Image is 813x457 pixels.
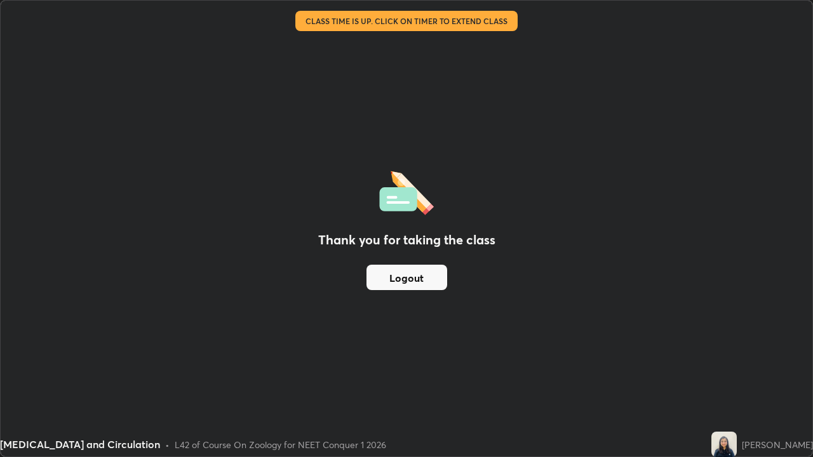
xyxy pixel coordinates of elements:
[742,438,813,451] div: [PERSON_NAME]
[366,265,447,290] button: Logout
[379,167,434,215] img: offlineFeedback.1438e8b3.svg
[318,230,495,249] h2: Thank you for taking the class
[711,432,737,457] img: 4d3cbe263ddf4dc9b2d989329401025d.jpg
[165,438,170,451] div: •
[175,438,386,451] div: L42 of Course On Zoology for NEET Conquer 1 2026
